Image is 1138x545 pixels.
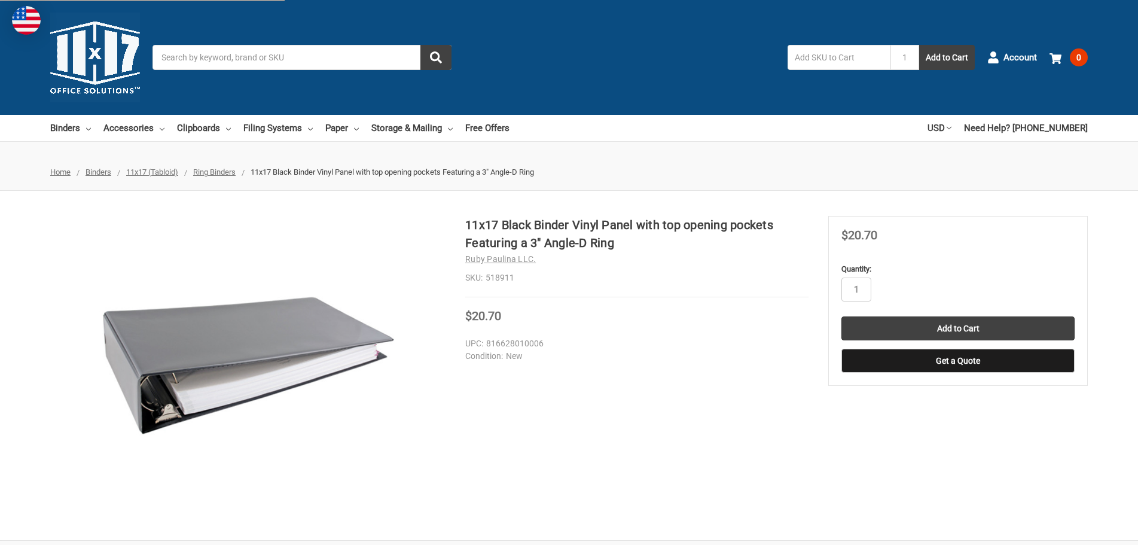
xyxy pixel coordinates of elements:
a: 0 [1049,42,1088,73]
a: Account [987,42,1037,73]
dt: SKU: [465,272,483,284]
a: Need Help? [PHONE_NUMBER] [964,115,1088,141]
iframe: Google Customer Reviews [1039,513,1138,545]
a: Ruby Paulina LLC. [465,254,536,264]
a: Home [50,168,71,176]
a: USD [928,115,951,141]
input: Add to Cart [841,316,1075,340]
a: Filing Systems [243,115,313,141]
dd: 518911 [465,272,809,284]
a: Clipboards [177,115,231,141]
label: Quantity: [841,263,1075,275]
span: $20.70 [841,228,877,242]
button: Get a Quote [841,349,1075,373]
a: 11x17 (Tabloid) [126,168,178,176]
dd: 816628010006 [465,337,803,350]
a: Binders [86,168,111,176]
span: Account [1003,51,1037,65]
a: Storage & Mailing [371,115,453,141]
button: Add to Cart [919,45,975,70]
a: Accessories [103,115,164,141]
a: Binders [50,115,91,141]
a: Free Offers [465,115,509,141]
a: Paper [325,115,359,141]
span: $20.70 [465,309,501,323]
dt: Condition: [465,350,503,363]
img: 11x17 Black Binder Vinyl Panel with top opening pockets Featuring a 3" Angle-D Ring [99,293,398,438]
span: 11x17 Black Binder Vinyl Panel with top opening pockets Featuring a 3" Angle-D Ring [251,168,534,176]
input: Search by keyword, brand or SKU [152,45,451,70]
dd: New [465,350,803,363]
span: 0 [1070,48,1088,66]
a: Ring Binders [193,168,236,176]
img: duty and tax information for United States [12,6,41,35]
h1: 11x17 Black Binder Vinyl Panel with top opening pockets Featuring a 3" Angle-D Ring [465,216,809,252]
img: 11x17.com [50,13,140,102]
dt: UPC: [465,337,483,350]
input: Add SKU to Cart [788,45,890,70]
